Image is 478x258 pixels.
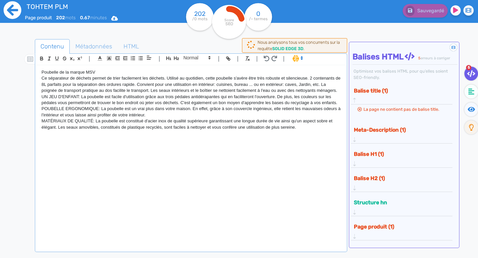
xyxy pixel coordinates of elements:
input: title [25,1,168,12]
tspan: 0 [256,10,260,18]
span: minutes [80,15,107,21]
span: Page produit [25,15,52,21]
div: Nous analysons tous vos concurrents sur la requête . [258,39,344,52]
span: HTML [118,37,144,55]
button: Balise title (1) [352,85,446,96]
h4: Balises HTML [353,52,457,62]
div: Structure hn [352,197,451,216]
a: Contenu [35,39,70,54]
p: Poubelle de la marque MSV [41,69,341,75]
a: Métadonnées [70,39,118,54]
tspan: /0 mots [192,17,207,21]
b: SOLID EDGE 3D [272,46,303,51]
button: Page produit (1) [352,221,446,232]
span: I.Assistant [289,54,305,62]
span: La page ne contient pas de balise title. [363,107,439,112]
span: erreurs à corriger [421,56,450,60]
p: POUBELLE ERGONOMIQUE: La poubelle est un vrai plus dans votre maison. En effet, grâce à son couve... [41,106,341,118]
button: Meta-Description (1) [352,124,446,135]
button: Structure hn [352,197,446,208]
div: Balise H2 (1) [352,173,451,192]
span: 5 [418,56,421,60]
p: Ce séparateur de déchets permet de trier facilement les déchets. Utilisé au quotidien, cette poub... [41,75,341,94]
span: Sauvegardé [417,8,444,14]
tspan: 202 [194,10,205,18]
span: | [89,54,90,63]
span: Contenu [35,37,69,55]
button: Balise H1 (1) [352,149,446,160]
span: | [218,54,219,63]
span: | [237,54,239,63]
tspan: Score [224,18,234,22]
b: 202 [56,15,65,21]
div: Balise H1 (1) [352,149,451,167]
div: Optimisez vos balises HTML pour qu’elles soient SEO-friendly. [353,68,457,81]
span: mots [56,15,76,21]
div: Page produit (1) [352,221,451,240]
tspan: /- termes [249,17,268,21]
a: HTML [118,39,145,54]
p: UN JEU D'ENFANT: La poubelle est facile d'utilisation grâce aux trois pédales antidérapantes qui ... [41,94,341,106]
span: | [256,54,258,63]
span: Métadonnées [70,37,118,55]
span: Aligment [144,54,154,62]
span: 5 [466,65,471,70]
button: Sauvegardé [403,4,448,18]
div: Meta-Description (1) [352,124,451,143]
button: Balise H2 (1) [352,173,446,184]
p: MATÉRIAUX DE QUALITÉ: La poubelle est constitué d'acier inox de qualité supérieure garantissant u... [41,118,341,130]
b: 0.67 [80,15,90,21]
span: | [159,54,160,63]
tspan: SEO [225,21,233,26]
span: | [283,54,284,63]
div: Balise title (1) [352,85,451,104]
